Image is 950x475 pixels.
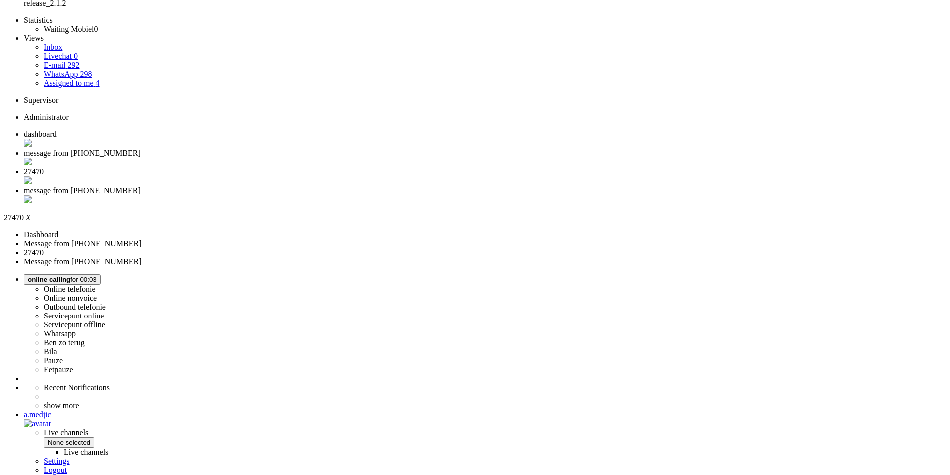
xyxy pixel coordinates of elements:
[44,294,97,302] label: Online nonvoice
[4,4,146,21] body: Rich Text Area. Press ALT-0 for help.
[44,401,79,410] a: show more
[44,437,94,448] button: None selected
[44,285,96,293] label: Online telefonie
[24,113,946,122] li: Administrator
[24,176,946,186] div: Close tab
[24,274,101,285] button: online callingfor 00:03
[44,43,62,51] a: Inbox
[28,276,97,283] span: for 00:03
[24,186,141,195] span: message from [PHONE_NUMBER]
[96,79,100,87] span: 4
[44,70,78,78] span: WhatsApp
[44,457,70,465] a: Settings
[24,195,32,203] img: ic_close.svg
[44,466,67,474] a: Logout
[44,329,76,338] label: Whatsapp
[24,96,946,105] li: Supervisor
[24,176,32,184] img: ic_close.svg
[24,248,946,257] li: 27470
[44,365,73,374] label: Eetpauze
[68,61,80,69] span: 292
[24,274,946,374] li: online callingfor 00:03 Online telefonieOnline nonvoiceOutbound telefonieServicepunt onlineServic...
[24,149,946,167] li: 23386
[44,347,57,356] label: Bila
[24,139,32,147] img: ic_close.svg
[24,195,946,205] div: Close tab
[48,439,90,446] span: None selected
[44,79,100,87] a: Assigned to me 4
[24,257,946,266] li: Message from [PHONE_NUMBER]
[24,139,946,149] div: Close tab
[24,158,32,165] img: ic_close.svg
[94,25,98,33] span: 0
[44,303,106,311] label: Outbound telefonie
[24,186,946,205] li: 27445
[28,276,70,283] span: online calling
[44,70,92,78] a: WhatsApp 298
[44,79,94,87] span: Assigned to me
[44,356,63,365] label: Pauze
[44,52,78,60] a: Livechat 0
[44,312,104,320] label: Servicepunt online
[44,320,105,329] label: Servicepunt offline
[44,383,946,392] li: Recent Notifications
[24,410,946,419] div: a.medjic
[24,130,946,149] li: Dashboard
[74,52,78,60] span: 0
[64,448,108,456] label: Live channels
[44,25,98,33] a: Waiting Mobiel
[24,158,946,167] div: Close tab
[44,61,66,69] span: E-mail
[24,230,946,239] li: Dashboard
[80,70,92,78] span: 298
[24,419,51,428] img: avatar
[44,338,85,347] label: Ben zo terug
[26,213,31,222] i: X
[24,167,946,186] li: 27470
[24,149,141,157] span: message from [PHONE_NUMBER]
[24,34,946,43] li: Views
[44,61,80,69] a: E-mail 292
[24,410,946,428] a: a.medjic
[24,167,44,176] span: 27470
[24,130,57,138] span: dashboard
[24,239,946,248] li: Message from [PHONE_NUMBER]
[44,52,72,60] span: Livechat
[24,16,946,25] li: Statistics
[4,213,24,222] span: 27470
[44,428,946,457] span: Live channels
